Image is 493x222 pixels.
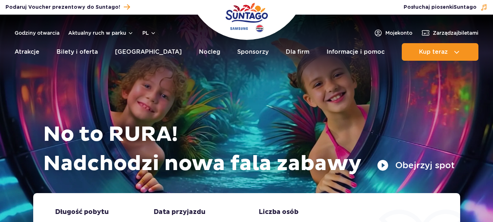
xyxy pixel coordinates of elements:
button: Aktualny ruch w parku [68,30,134,36]
button: Obejrzyj spot [377,159,455,171]
a: Zarządzajbiletami [421,29,478,37]
a: Mojekonto [374,29,412,37]
a: Nocleg [199,43,220,61]
span: Suntago [454,5,477,10]
button: Kup teraz [402,43,478,61]
button: Posłuchaj piosenkiSuntago [404,4,488,11]
span: Data przyjazdu [154,208,205,217]
a: Sponsorzy [237,43,269,61]
a: Podaruj Voucher prezentowy do Suntago! [5,2,130,12]
a: Informacje i pomoc [327,43,385,61]
a: Atrakcje [15,43,39,61]
button: pl [142,29,156,37]
a: Godziny otwarcia [15,29,59,37]
span: Posłuchaj piosenki [404,4,477,11]
span: Podaruj Voucher prezentowy do Suntago! [5,4,120,11]
span: Kup teraz [419,49,448,55]
a: Bilety i oferta [57,43,98,61]
h1: No to RURA! Nadchodzi nowa fala zabawy [43,120,455,178]
span: Moje konto [385,29,412,37]
span: Długość pobytu [55,208,109,217]
a: [GEOGRAPHIC_DATA] [115,43,182,61]
a: Dla firm [286,43,309,61]
span: Zarządzaj biletami [433,29,478,37]
span: Liczba osób [259,208,299,217]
